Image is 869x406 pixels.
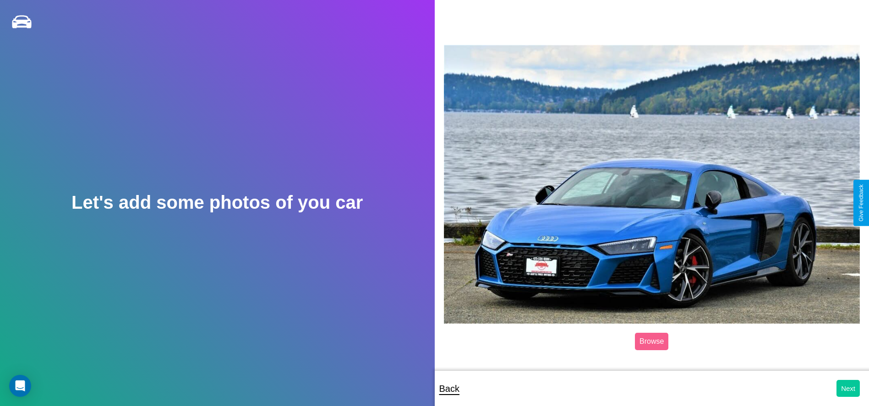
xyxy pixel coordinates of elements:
label: Browse [635,333,668,350]
div: Give Feedback [858,184,864,222]
h2: Let's add some photos of you car [71,192,363,213]
div: Open Intercom Messenger [9,375,31,397]
p: Back [439,380,459,397]
button: Next [836,380,860,397]
img: posted [444,45,860,324]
